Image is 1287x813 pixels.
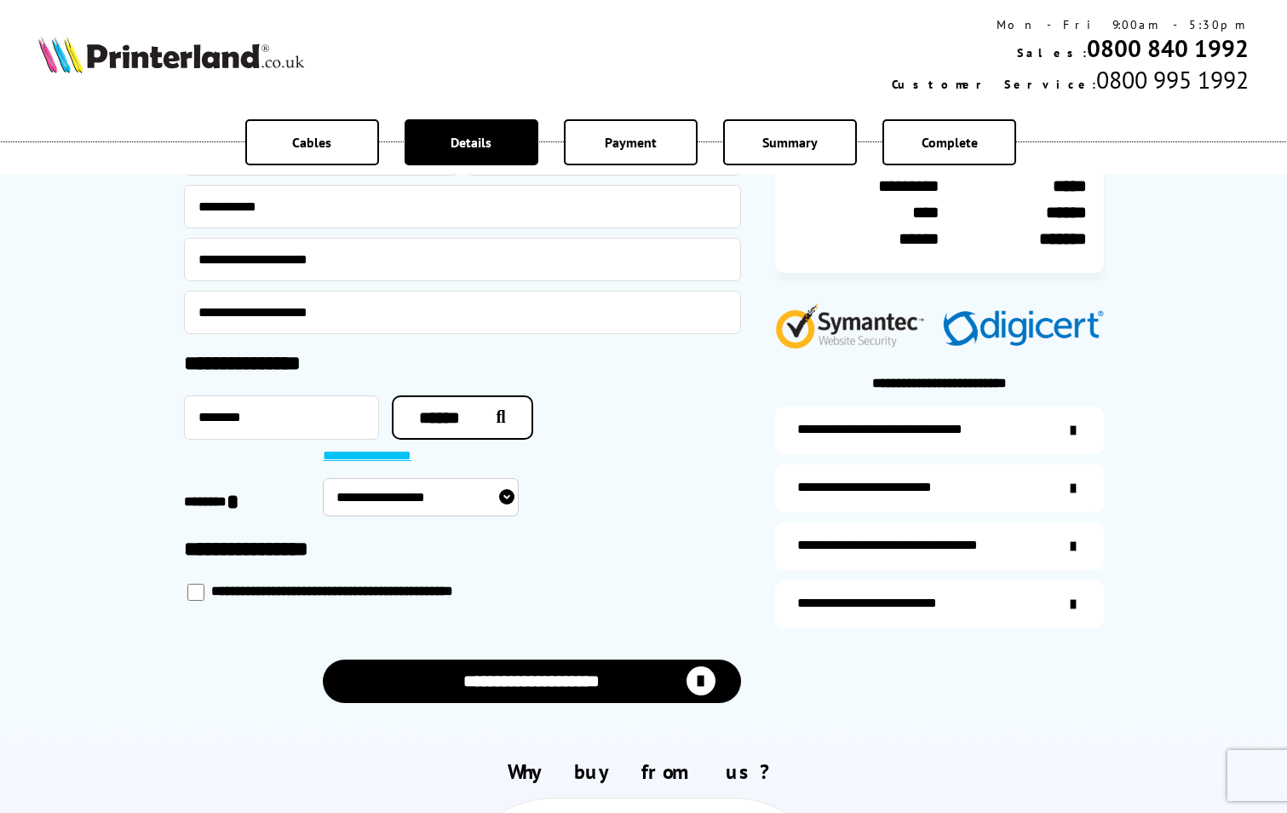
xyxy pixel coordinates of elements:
[775,522,1104,570] a: additional-cables
[762,134,818,151] span: Summary
[451,134,491,151] span: Details
[775,464,1104,512] a: items-arrive
[922,134,978,151] span: Complete
[605,134,657,151] span: Payment
[1087,32,1249,64] a: 0800 840 1992
[292,134,331,151] span: Cables
[38,758,1248,785] h2: Why buy from us?
[892,17,1249,32] div: Mon - Fri 9:00am - 5:30pm
[1096,64,1249,95] span: 0800 995 1992
[892,77,1096,92] span: Customer Service:
[38,36,304,73] img: Printerland Logo
[775,406,1104,454] a: additional-ink
[775,580,1104,628] a: secure-website
[1017,45,1087,61] span: Sales:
